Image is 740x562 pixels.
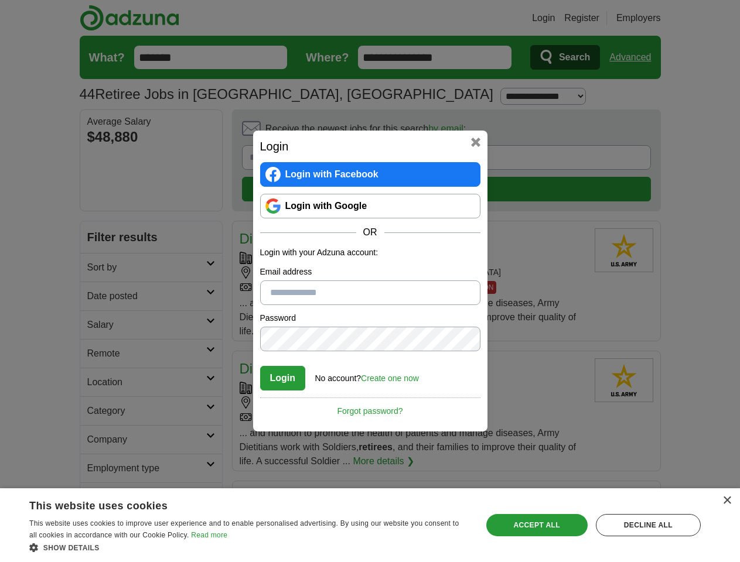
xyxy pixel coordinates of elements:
a: Read more, opens a new window [191,531,227,539]
h2: Login [260,138,480,155]
a: Forgot password? [260,397,480,417]
span: This website uses cookies to improve user experience and to enable personalised advertising. By u... [29,519,459,539]
div: Decline all [596,514,701,536]
button: Login [260,366,306,390]
p: Login with your Adzuna account: [260,246,480,259]
div: No account? [315,365,419,385]
span: OR [356,225,384,239]
a: Login with Facebook [260,162,480,187]
div: Show details [29,542,468,553]
a: Create one now [361,373,419,383]
div: This website uses cookies [29,495,439,513]
label: Email address [260,266,480,278]
span: Show details [43,544,100,552]
a: Login with Google [260,194,480,218]
div: Accept all [486,514,588,536]
div: Close [722,496,731,505]
label: Password [260,312,480,324]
